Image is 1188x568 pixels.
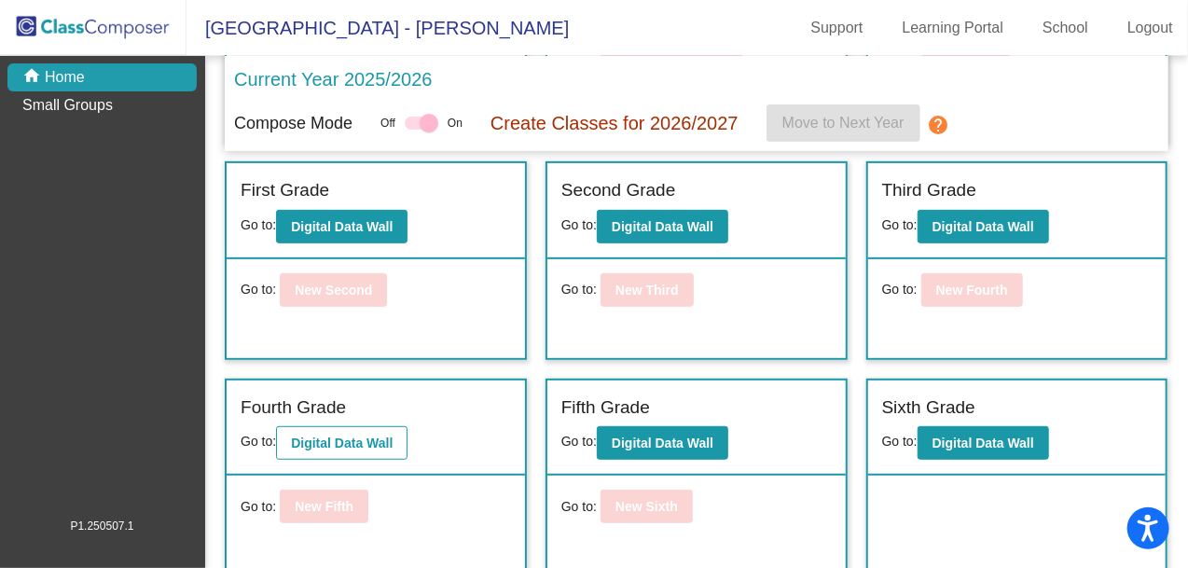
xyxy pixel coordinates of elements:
b: Digital Data Wall [932,219,1034,234]
button: New Sixth [601,490,693,523]
span: On [448,115,463,132]
a: School [1028,13,1103,43]
a: Logout [1112,13,1188,43]
b: New Fourth [936,283,1008,298]
span: [GEOGRAPHIC_DATA] - [PERSON_NAME] [186,13,569,43]
b: Digital Data Wall [291,219,393,234]
span: Go to: [241,497,276,517]
p: Home [45,66,85,89]
button: New Second [280,273,387,307]
span: Go to: [561,217,597,232]
button: New Fourth [921,273,1023,307]
p: Small Groups [22,94,113,117]
span: Off [380,115,395,132]
span: Go to: [241,434,276,449]
button: Digital Data Wall [918,210,1049,243]
button: Digital Data Wall [918,426,1049,460]
b: New Third [615,283,679,298]
label: First Grade [241,177,329,204]
span: Go to: [561,434,597,449]
button: New Fifth [280,490,368,523]
p: Current Year 2025/2026 [234,65,432,93]
b: Digital Data Wall [612,219,713,234]
button: Move to Next Year [767,104,920,142]
label: Fourth Grade [241,395,346,422]
a: Support [796,13,878,43]
button: Digital Data Wall [276,426,408,460]
label: Second Grade [561,177,676,204]
b: Digital Data Wall [291,436,393,450]
span: Go to: [241,280,276,299]
span: Move to Next Year [782,115,905,131]
button: New Third [601,273,694,307]
span: Go to: [561,497,597,517]
span: Go to: [882,434,918,449]
p: Compose Mode [234,111,352,136]
a: Learning Portal [888,13,1019,43]
span: Go to: [882,280,918,299]
button: Digital Data Wall [597,210,728,243]
label: Fifth Grade [561,395,650,422]
label: Third Grade [882,177,976,204]
button: Digital Data Wall [276,210,408,243]
b: New Second [295,283,372,298]
span: Go to: [241,217,276,232]
b: Digital Data Wall [932,436,1034,450]
span: Go to: [882,217,918,232]
mat-icon: home [22,66,45,89]
label: Sixth Grade [882,395,975,422]
mat-icon: help [928,114,950,136]
b: New Fifth [295,499,353,514]
span: Go to: [561,280,597,299]
b: Digital Data Wall [612,436,713,450]
p: Create Classes for 2026/2027 [490,109,739,137]
button: Digital Data Wall [597,426,728,460]
b: New Sixth [615,499,678,514]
